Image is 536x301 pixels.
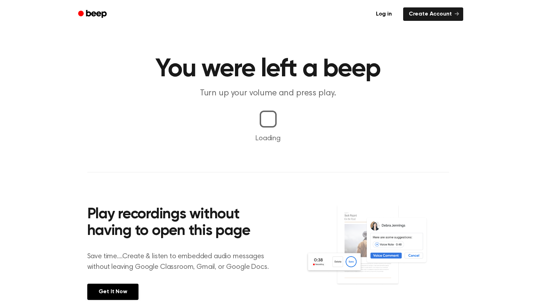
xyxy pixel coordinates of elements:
h2: Play recordings without having to open this page [87,206,278,240]
h1: You were left a beep [87,57,449,82]
a: Get It Now [87,284,139,300]
p: Loading [8,133,528,144]
p: Save time....Create & listen to embedded audio messages without leaving Google Classroom, Gmail, ... [87,251,278,272]
p: Turn up your volume and press play. [132,88,404,99]
img: Voice Comments on Docs and Recording Widget [306,204,449,299]
a: Beep [73,7,113,21]
a: Log in [369,6,399,22]
a: Create Account [403,7,463,21]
